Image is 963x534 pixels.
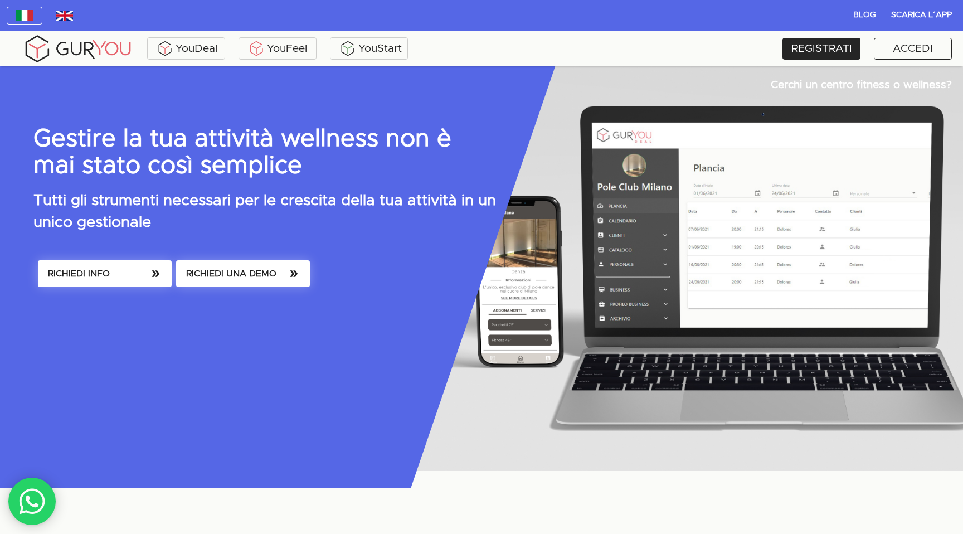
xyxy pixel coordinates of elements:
[851,8,878,22] span: BLOG
[36,258,174,304] a: RICHIEDI INFO
[174,258,312,304] a: RICHIEDI UNA DEMO
[241,40,314,57] div: YouFeel
[248,40,265,57] img: KDuXBJLpDstiOJIlCPq11sr8c6VfEN1ke5YIAoPlCPqmrDPlQeIQgHlNqkP7FCiAKJQRHlC7RCaiHTHAlEEQLmFuo+mIt2xQB...
[33,126,458,179] p: Gestire la tua attività wellness non è mai stato così semplice
[333,40,405,57] div: YouStart
[33,190,500,234] p: Tutti gli strumenti necessari per le crescita della tua attività in un unico gestionale
[760,66,963,104] a: Cerchi un centro fitness o wellness?
[330,37,408,60] a: YouStart
[56,11,73,21] img: wDv7cRK3VHVvwAAACV0RVh0ZGF0ZTpjcmVhdGUAMjAxOC0wMy0yNVQwMToxNzoxMiswMDowMGv4vjwAAAAldEVYdGRhdGU6bW...
[339,40,356,57] img: BxzlDwAAAAABJRU5ErkJggg==
[891,8,952,22] span: Scarica l´App
[22,33,134,64] img: gyLogo01.5aaa2cff.png
[887,7,956,25] button: Scarica l´App
[176,260,310,287] button: RICHIEDI UNA DEMO
[782,38,860,60] a: REGISTRATI
[186,266,300,281] span: RICHIEDI UNA DEMO
[18,488,46,516] img: whatsAppIcon.04b8739f.svg
[771,77,952,93] p: Cerchi un centro fitness o wellness?
[48,266,162,281] span: RICHIEDI INFO
[157,40,173,57] img: ALVAdSatItgsAAAAAElFTkSuQmCC
[847,7,882,25] button: BLOG
[874,38,952,60] a: ACCEDI
[38,260,172,287] button: RICHIEDI INFO
[150,40,222,57] div: YouDeal
[16,10,33,21] img: italy.83948c3f.jpg
[239,37,317,60] a: YouFeel
[147,37,225,60] a: YouDeal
